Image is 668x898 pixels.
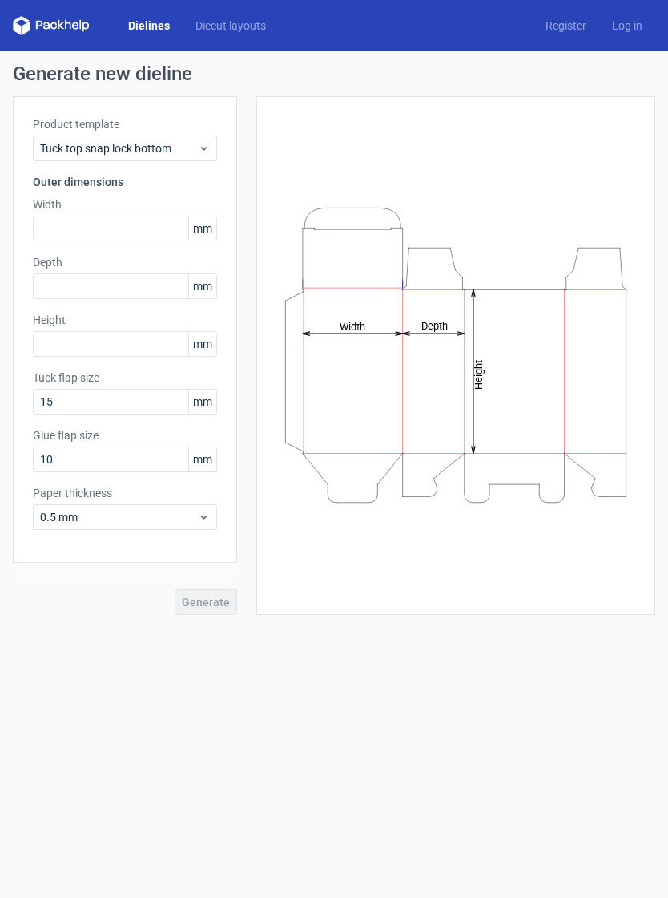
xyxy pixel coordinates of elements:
[33,312,217,328] label: Height
[33,196,217,212] label: Width
[188,274,216,298] span: mm
[33,370,217,386] label: Tuck flap size
[599,18,655,34] a: Log in
[33,254,217,270] label: Depth
[188,216,216,241] span: mm
[33,427,217,443] label: Glue flap size
[188,390,216,414] span: mm
[533,18,599,34] a: Register
[421,321,448,333] tspan: Depth
[340,321,365,333] tspan: Width
[40,140,198,156] span: Tuck top snap lock bottom
[13,64,655,83] h1: Generate new dieline
[33,174,217,190] h3: Outer dimensions
[115,18,183,34] a: Dielines
[188,332,216,356] span: mm
[33,485,217,501] label: Paper thickness
[188,447,216,471] span: mm
[40,509,198,525] span: 0.5 mm
[473,361,485,390] tspan: Height
[33,116,217,132] label: Product template
[183,18,279,34] a: Diecut layouts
